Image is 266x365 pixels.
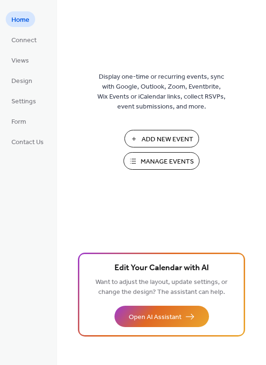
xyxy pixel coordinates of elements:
span: Settings [11,97,36,107]
a: Contact Us [6,134,49,149]
span: Display one-time or recurring events, sync with Google, Outlook, Zoom, Eventbrite, Wix Events or ... [97,72,226,112]
span: Want to adjust the layout, update settings, or change the design? The assistant can help. [95,276,228,299]
span: Manage Events [141,157,194,167]
button: Open AI Assistant [114,306,209,327]
span: Design [11,76,32,86]
span: Form [11,117,26,127]
span: Edit Your Calendar with AI [114,262,209,275]
button: Add New Event [124,130,199,147]
span: Open AI Assistant [129,312,181,322]
span: Views [11,56,29,66]
span: Connect [11,36,37,46]
span: Contact Us [11,137,44,147]
button: Manage Events [123,152,199,170]
a: Views [6,52,35,68]
span: Add New Event [142,135,193,145]
a: Home [6,11,35,27]
a: Form [6,113,32,129]
span: Home [11,15,29,25]
a: Connect [6,32,42,47]
a: Settings [6,93,42,109]
a: Design [6,73,38,88]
